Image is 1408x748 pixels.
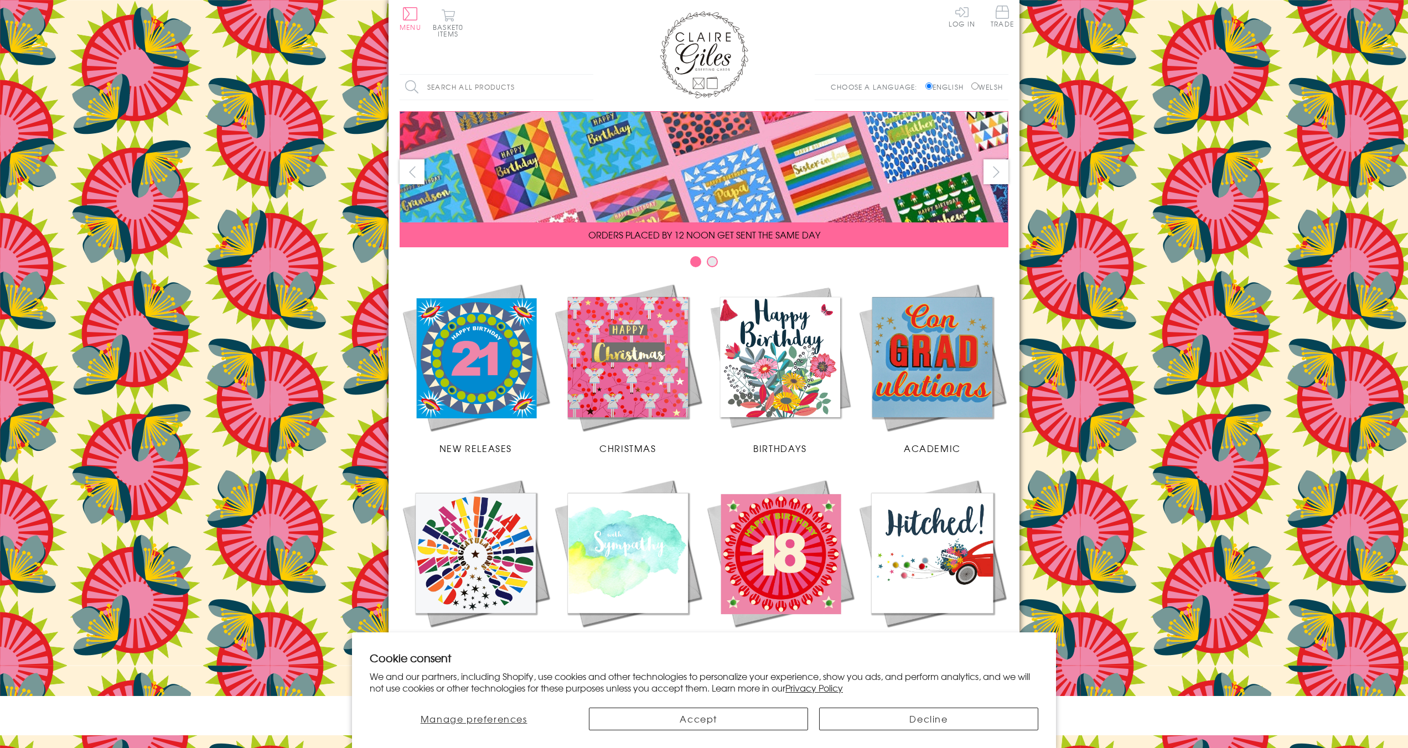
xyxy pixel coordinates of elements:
[588,228,820,241] span: ORDERS PLACED BY 12 NOON GET SENT THE SAME DAY
[370,650,1038,666] h2: Cookie consent
[690,256,701,267] button: Carousel Page 1 (Current Slide)
[400,281,552,455] a: New Releases
[949,6,975,27] a: Log In
[439,441,512,455] span: New Releases
[831,82,923,92] p: Choose a language:
[991,6,1014,29] a: Trade
[438,22,463,39] span: 0 items
[660,11,748,98] img: Claire Giles Greetings Cards
[589,708,808,730] button: Accept
[552,477,704,651] a: Sympathy
[400,75,593,100] input: Search all products
[582,75,593,100] input: Search
[400,22,421,32] span: Menu
[753,441,806,455] span: Birthdays
[856,281,1008,455] a: Academic
[400,159,425,184] button: prev
[421,712,527,725] span: Manage preferences
[552,281,704,455] a: Christmas
[400,256,1008,273] div: Carousel Pagination
[925,82,969,92] label: English
[904,441,961,455] span: Academic
[971,82,979,90] input: Welsh
[400,7,421,30] button: Menu
[400,477,552,651] a: Congratulations
[704,477,856,651] a: Age Cards
[704,281,856,455] a: Birthdays
[599,441,656,455] span: Christmas
[785,681,843,694] a: Privacy Policy
[983,159,1008,184] button: next
[370,708,578,730] button: Manage preferences
[856,477,1008,651] a: Wedding Occasions
[370,671,1038,694] p: We and our partners, including Shopify, use cookies and other technologies to personalize your ex...
[433,9,463,37] button: Basket0 items
[707,256,718,267] button: Carousel Page 2
[819,708,1038,730] button: Decline
[991,6,1014,27] span: Trade
[925,82,933,90] input: English
[971,82,1003,92] label: Welsh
